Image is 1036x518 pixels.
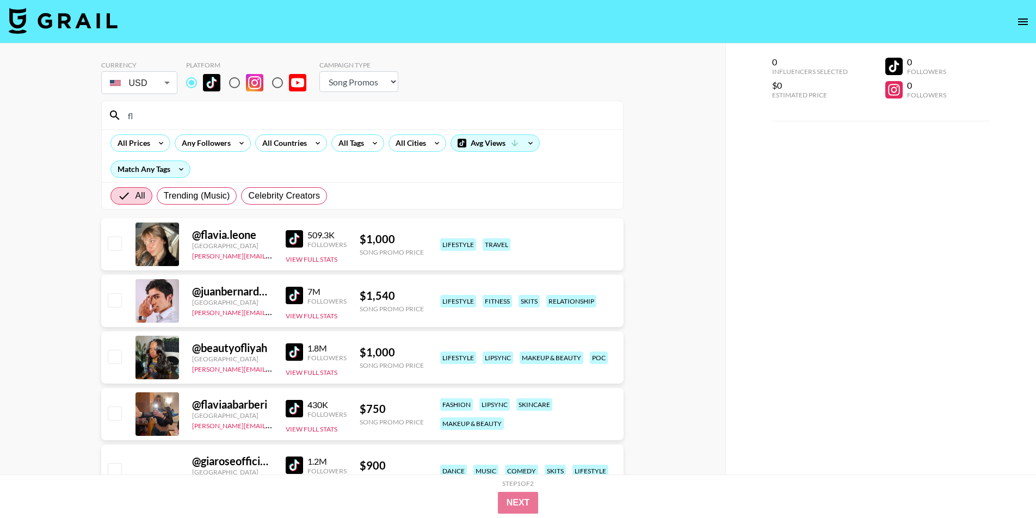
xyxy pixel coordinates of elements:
[286,400,303,417] img: TikTok
[360,305,424,313] div: Song Promo Price
[307,297,347,305] div: Followers
[440,398,473,411] div: fashion
[192,341,273,355] div: @ beautyofliyah
[307,456,347,467] div: 1.2M
[111,135,152,151] div: All Prices
[590,351,608,364] div: poc
[483,351,513,364] div: lipsync
[192,411,273,420] div: [GEOGRAPHIC_DATA]
[289,74,306,91] img: YouTube
[307,230,347,240] div: 509.3K
[440,238,476,251] div: lifestyle
[307,240,347,249] div: Followers
[772,80,848,91] div: $0
[286,425,337,433] button: View Full Stats
[440,417,504,430] div: makeup & beauty
[248,189,320,202] span: Celebrity Creators
[519,295,540,307] div: skits
[545,465,566,477] div: skits
[440,351,476,364] div: lifestyle
[360,459,424,472] div: $ 900
[186,61,315,69] div: Platform
[772,57,848,67] div: 0
[982,464,1023,505] iframe: Drift Widget Chat Controller
[772,67,848,76] div: Influencers Selected
[192,363,353,373] a: [PERSON_NAME][EMAIL_ADDRESS][DOMAIN_NAME]
[440,295,476,307] div: lifestyle
[111,161,190,177] div: Match Any Tags
[286,312,337,320] button: View Full Stats
[483,238,510,251] div: travel
[192,242,273,250] div: [GEOGRAPHIC_DATA]
[332,135,366,151] div: All Tags
[286,287,303,304] img: TikTok
[307,286,347,297] div: 7M
[319,61,398,69] div: Campaign Type
[389,135,428,151] div: All Cities
[440,465,467,477] div: dance
[286,343,303,361] img: TikTok
[307,354,347,362] div: Followers
[192,228,273,242] div: @ flavia.leone
[103,73,175,92] div: USD
[121,107,616,124] input: Search by User Name
[907,80,946,91] div: 0
[256,135,309,151] div: All Countries
[483,295,512,307] div: fitness
[360,418,424,426] div: Song Promo Price
[473,465,498,477] div: music
[360,232,424,246] div: $ 1,000
[175,135,233,151] div: Any Followers
[192,298,273,306] div: [GEOGRAPHIC_DATA]
[101,61,177,69] div: Currency
[192,355,273,363] div: [GEOGRAPHIC_DATA]
[135,189,145,202] span: All
[286,255,337,263] button: View Full Stats
[286,230,303,248] img: TikTok
[307,467,347,475] div: Followers
[192,398,273,411] div: @ flaviaabarberi
[192,250,353,260] a: [PERSON_NAME][EMAIL_ADDRESS][DOMAIN_NAME]
[192,285,273,298] div: @ juanbernardoflowers
[907,67,946,76] div: Followers
[192,306,353,317] a: [PERSON_NAME][EMAIL_ADDRESS][DOMAIN_NAME]
[307,410,347,418] div: Followers
[9,8,118,34] img: Grail Talent
[907,57,946,67] div: 0
[360,402,424,416] div: $ 750
[246,74,263,91] img: Instagram
[192,454,273,468] div: @ giaroseofficial10
[307,399,347,410] div: 430K
[307,343,347,354] div: 1.8M
[192,420,353,430] a: [PERSON_NAME][EMAIL_ADDRESS][DOMAIN_NAME]
[286,457,303,474] img: TikTok
[498,492,539,514] button: Next
[516,398,552,411] div: skincare
[479,398,510,411] div: lipsync
[360,346,424,359] div: $ 1,000
[360,248,424,256] div: Song Promo Price
[505,465,538,477] div: comedy
[907,91,946,99] div: Followers
[360,289,424,303] div: $ 1,540
[520,351,583,364] div: makeup & beauty
[451,135,539,151] div: Avg Views
[1012,11,1034,33] button: open drawer
[772,91,848,99] div: Estimated Price
[572,465,608,477] div: lifestyle
[164,189,230,202] span: Trending (Music)
[286,368,337,377] button: View Full Stats
[192,468,273,476] div: [GEOGRAPHIC_DATA]
[546,295,596,307] div: relationship
[502,479,534,488] div: Step 1 of 2
[360,361,424,369] div: Song Promo Price
[203,74,220,91] img: TikTok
